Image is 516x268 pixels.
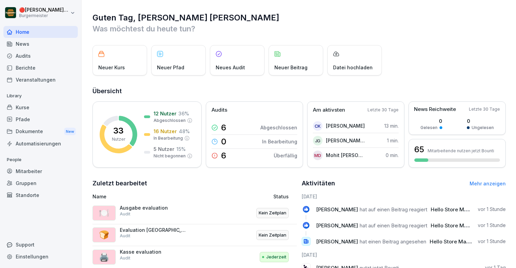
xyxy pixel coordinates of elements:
[414,144,424,155] h3: 65
[313,136,322,145] div: JG
[3,113,78,125] a: Pfade
[98,64,125,71] p: Neuer Kurs
[302,251,506,258] h6: [DATE]
[414,105,456,113] p: News Reichweite
[262,138,297,145] p: In Bearbeitung
[360,206,427,213] span: hat auf einen Beitrag reagiert
[259,210,286,216] p: Kein Zeitplan
[212,106,227,114] p: Audits
[216,64,245,71] p: Neues Audit
[92,23,506,34] p: Was möchtest du heute tun?
[3,251,78,263] a: Einstellungen
[19,13,69,18] p: Burgermeister
[3,125,78,138] div: Dokumente
[420,117,442,125] p: 0
[478,238,506,245] p: vor 1 Stunde
[478,222,506,229] p: vor 1 Stunde
[3,125,78,138] a: DokumenteNew
[368,107,399,113] p: Letzte 30 Tage
[221,124,226,132] p: 6
[154,117,186,124] p: Abgeschlossen
[92,86,506,96] h2: Übersicht
[302,179,335,188] h2: Aktivitäten
[313,151,322,160] div: MD
[221,152,226,160] p: 6
[120,255,130,261] p: Audit
[157,64,184,71] p: Neuer Pfad
[260,124,297,131] p: Abgeschlossen
[92,224,297,246] a: 🍞Evaluation [GEOGRAPHIC_DATA]AuditKein Zeitplan
[19,7,69,13] p: 🔴 [PERSON_NAME] [PERSON_NAME] [PERSON_NAME]
[266,254,286,260] p: Jederzeit
[154,145,174,153] p: 5 Nutzer
[3,26,78,38] a: Home
[386,152,399,159] p: 0 min.
[154,128,177,135] p: 16 Nutzer
[99,229,109,241] p: 🍞
[316,238,358,245] span: [PERSON_NAME]
[478,206,506,213] p: vor 1 Stunde
[274,152,297,159] p: Überfällig
[176,145,186,153] p: 15 %
[154,153,186,159] p: Nicht begonnen
[387,137,399,144] p: 1 min.
[326,122,365,129] p: [PERSON_NAME]
[92,179,297,188] h2: Zuletzt bearbeitet
[3,101,78,113] a: Kurse
[221,138,226,146] p: 0
[469,106,500,112] p: Letzte 30 Tage
[313,106,345,114] p: Am aktivsten
[3,74,78,86] a: Veranstaltungen
[92,202,297,224] a: 🍽️Ausgabe evaluationAuditKein Zeitplan
[99,207,109,219] p: 🍽️
[3,189,78,201] a: Standorte
[120,211,130,217] p: Audit
[3,50,78,62] a: Audits
[333,64,373,71] p: Datei hochladen
[274,64,307,71] p: Neuer Beitrag
[179,128,190,135] p: 48 %
[3,62,78,74] a: Berichte
[92,12,506,23] h1: Guten Tag, [PERSON_NAME] [PERSON_NAME]
[64,128,76,136] div: New
[273,193,289,200] p: Status
[154,110,176,117] p: 12 Nutzer
[178,110,189,117] p: 36 %
[259,232,286,239] p: Kein Zeitplan
[428,148,494,153] p: Mitarbeitende nutzen jetzt Bounti
[384,122,399,129] p: 13 min.
[3,177,78,189] a: Gruppen
[99,251,109,263] p: 🖨️
[3,38,78,50] a: News
[3,165,78,177] a: Mitarbeiter
[467,117,494,125] p: 0
[313,121,322,131] div: CK
[472,125,494,131] p: Ungelesen
[326,137,365,144] p: [PERSON_NAME] [PERSON_NAME]
[120,227,188,233] p: Evaluation [GEOGRAPHIC_DATA]
[3,90,78,101] p: Library
[316,206,358,213] span: [PERSON_NAME]
[112,136,125,142] p: Nutzer
[360,222,427,229] span: hat auf einen Beitrag reagiert
[120,249,188,255] p: Kasse evaluation
[3,138,78,150] a: Automatisierungen
[92,193,218,200] p: Name
[3,154,78,165] p: People
[326,152,365,159] p: Mohit [PERSON_NAME]
[360,238,426,245] span: hat einen Beitrag angesehen
[3,239,78,251] div: Support
[120,205,188,211] p: Ausgabe evaluation
[420,125,438,131] p: Gelesen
